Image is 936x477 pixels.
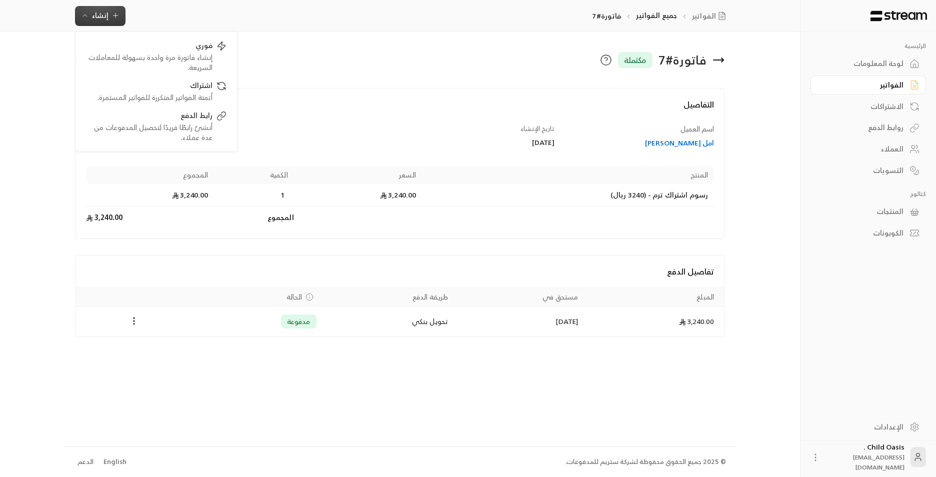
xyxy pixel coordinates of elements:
[286,292,302,302] span: الحالة
[86,80,212,92] div: اشتراك
[322,288,454,306] th: طريقة الدفع
[86,122,212,142] div: أنشئ رابطًا فريدًا لتحصيل المدفوعات من عدة عملاء.
[823,422,903,432] div: الإعدادات
[810,96,926,116] a: الاشتراكات
[422,166,714,184] th: المنتج
[810,190,926,198] p: كتالوج
[692,11,730,21] a: الفواتير
[584,288,724,306] th: المبلغ
[454,288,584,306] th: مستحق في
[823,206,903,216] div: المنتجات
[74,453,97,471] a: الدعم
[287,316,310,326] span: مدفوعة
[81,76,231,106] a: اشتراكأتمتة الفواتير المتكررة للفواتير المستمرة.
[810,223,926,243] a: الكوبونات
[86,92,212,102] div: أتمتة الفواتير المتكررة للفواتير المستمرة.
[294,166,422,184] th: السعر
[636,9,677,21] a: جميع الفواتير
[810,160,926,180] a: التسويات
[680,122,714,135] span: اسم العميل
[454,306,584,336] td: [DATE]
[823,122,903,132] div: روابط الدفع
[86,166,714,228] table: Products
[92,9,108,21] span: إنشاء
[86,110,212,122] div: رابط الدفع
[853,452,904,472] span: [EMAIL_ADDRESS][DOMAIN_NAME]
[214,206,293,228] td: المجموع
[869,10,928,21] img: Logo
[520,123,554,134] span: تاريخ الإنشاء
[565,457,726,467] div: © 2025 جميع الحقوق محفوظة لشركة ستريم للمدفوعات.
[564,138,714,148] a: امل [PERSON_NAME]
[823,101,903,111] div: الاشتراكات
[86,184,214,206] td: 3,240.00
[592,11,621,21] p: فاتورة#7
[294,184,422,206] td: 3,240.00
[823,228,903,238] div: الكوبونات
[810,42,926,50] p: الرئيسية
[584,306,724,336] td: 3,240.00
[86,166,214,184] th: المجموع
[658,52,706,68] div: فاتورة # 7
[103,457,126,467] div: English
[810,202,926,221] a: المنتجات
[86,40,212,52] div: فوري
[86,206,214,228] td: 3,240.00
[823,165,903,175] div: التسويات
[823,58,903,68] div: لوحة المعلومات
[810,139,926,159] a: العملاء
[214,166,293,184] th: الكمية
[823,144,903,154] div: العملاء
[81,106,231,146] a: رابط الدفعأنشئ رابطًا فريدًا لتحصيل المدفوعات من عدة عملاء.
[810,118,926,137] a: روابط الدفع
[75,6,125,26] button: إنشاء
[592,10,729,21] nav: breadcrumb
[810,75,926,95] a: الفواتير
[422,184,714,206] td: رسوم اشتراك ترم - (3240 ريال)
[86,98,714,120] h4: التفاصيل
[826,442,904,472] div: Child Oasis .
[86,265,714,277] h4: تفاصيل الدفع
[810,417,926,436] a: الإعدادات
[405,137,555,147] div: [DATE]
[86,52,212,72] div: إنشاء فاتورة مرة واحدة بسهولة للمعاملات السريعة.
[322,306,454,336] td: تحويل بنكي
[823,80,903,90] div: الفواتير
[81,36,231,76] a: فوريإنشاء فاتورة مرة واحدة بسهولة للمعاملات السريعة.
[76,287,724,336] table: Payments
[810,54,926,73] a: لوحة المعلومات
[624,54,646,66] span: مكتملة
[278,190,288,200] span: 1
